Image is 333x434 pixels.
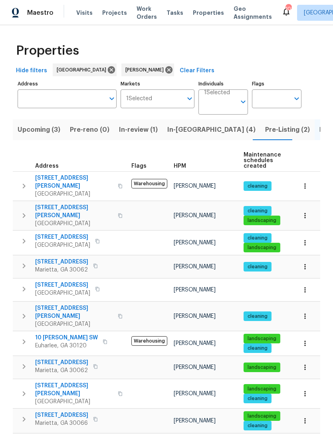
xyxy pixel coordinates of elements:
[131,336,167,346] span: Warehousing
[125,66,167,74] span: [PERSON_NAME]
[35,266,88,274] span: Marietta, GA 30062
[244,264,271,270] span: cleaning
[244,422,271,429] span: cleaning
[174,264,216,270] span: [PERSON_NAME]
[244,208,271,214] span: cleaning
[131,163,147,169] span: Flags
[35,398,113,406] span: [GEOGRAPHIC_DATA]
[198,81,248,86] label: Individuals
[244,217,279,224] span: landscaping
[35,233,90,241] span: [STREET_ADDRESS]
[244,395,271,402] span: cleaning
[35,190,113,198] span: [GEOGRAPHIC_DATA]
[167,124,256,135] span: In-[GEOGRAPHIC_DATA] (4)
[244,235,271,242] span: cleaning
[35,367,88,375] span: Marietta, GA 30062
[244,335,279,342] span: landscaping
[174,365,216,370] span: [PERSON_NAME]
[234,5,272,21] span: Geo Assignments
[35,163,59,169] span: Address
[35,281,90,289] span: [STREET_ADDRESS]
[121,63,174,76] div: [PERSON_NAME]
[252,81,301,86] label: Flags
[35,320,113,328] span: [GEOGRAPHIC_DATA]
[102,9,127,17] span: Projects
[180,66,214,76] span: Clear Filters
[35,174,113,190] span: [STREET_ADDRESS][PERSON_NAME]
[174,313,216,319] span: [PERSON_NAME]
[35,334,98,342] span: 10 [PERSON_NAME] SW
[35,419,88,427] span: Marietta, GA 30066
[244,364,279,371] span: landscaping
[57,66,109,74] span: [GEOGRAPHIC_DATA]
[16,47,79,55] span: Properties
[174,163,186,169] span: HPM
[13,63,50,78] button: Hide filters
[70,124,109,135] span: Pre-reno (0)
[76,9,93,17] span: Visits
[27,9,54,17] span: Maestro
[244,183,271,190] span: cleaning
[35,289,90,297] span: [GEOGRAPHIC_DATA]
[35,411,88,419] span: [STREET_ADDRESS]
[174,183,216,189] span: [PERSON_NAME]
[174,341,216,346] span: [PERSON_NAME]
[244,413,279,420] span: landscaping
[35,241,90,249] span: [GEOGRAPHIC_DATA]
[16,66,47,76] span: Hide filters
[265,124,310,135] span: Pre-Listing (2)
[18,124,60,135] span: Upcoming (3)
[244,386,279,392] span: landscaping
[35,304,113,320] span: [STREET_ADDRESS][PERSON_NAME]
[244,345,271,352] span: cleaning
[176,63,218,78] button: Clear Filters
[18,81,117,86] label: Address
[119,124,158,135] span: In-review (1)
[174,391,216,396] span: [PERSON_NAME]
[291,93,302,104] button: Open
[106,93,117,104] button: Open
[174,213,216,218] span: [PERSON_NAME]
[174,240,216,246] span: [PERSON_NAME]
[126,95,152,102] span: 1 Selected
[121,81,195,86] label: Markets
[137,5,157,21] span: Work Orders
[184,93,195,104] button: Open
[35,342,98,350] span: Euharlee, GA 30120
[174,418,216,424] span: [PERSON_NAME]
[35,382,113,398] span: [STREET_ADDRESS][PERSON_NAME]
[285,5,291,13] div: 101
[131,179,167,188] span: Warehousing
[35,220,113,228] span: [GEOGRAPHIC_DATA]
[244,152,281,169] span: Maintenance schedules created
[204,89,230,96] span: 1 Selected
[238,96,249,107] button: Open
[166,10,183,16] span: Tasks
[35,204,113,220] span: [STREET_ADDRESS][PERSON_NAME]
[244,313,271,320] span: cleaning
[53,63,117,76] div: [GEOGRAPHIC_DATA]
[35,258,88,266] span: [STREET_ADDRESS]
[35,359,88,367] span: [STREET_ADDRESS]
[244,244,279,251] span: landscaping
[174,287,216,293] span: [PERSON_NAME]
[193,9,224,17] span: Properties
